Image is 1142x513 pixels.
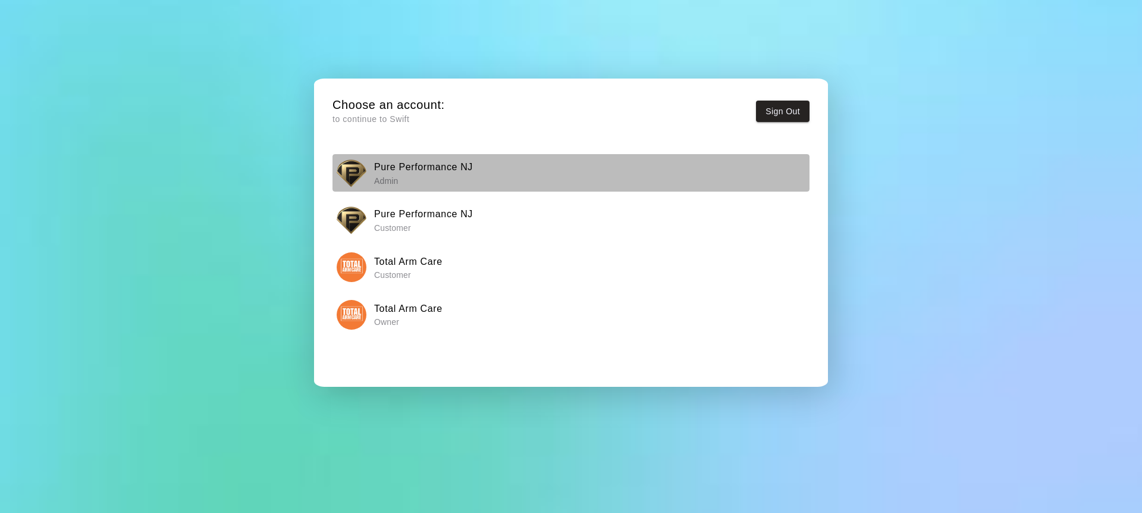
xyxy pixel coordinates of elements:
[332,201,810,239] button: Pure Performance NJPure Performance NJ Customer
[337,158,366,188] img: Pure Performance NJ
[332,154,810,192] button: Pure Performance NJPure Performance NJ Admin
[374,222,473,234] p: Customer
[332,296,810,333] button: Total Arm CareTotal Arm Care Owner
[337,205,366,235] img: Pure Performance NJ
[332,97,445,113] h5: Choose an account:
[332,249,810,286] button: Total Arm CareTotal Arm Care Customer
[374,254,443,270] h6: Total Arm Care
[337,252,366,282] img: Total Arm Care
[374,159,473,175] h6: Pure Performance NJ
[332,113,445,126] p: to continue to Swift
[374,301,443,317] h6: Total Arm Care
[756,101,810,123] button: Sign Out
[374,269,443,281] p: Customer
[374,316,443,328] p: Owner
[374,175,473,187] p: Admin
[337,300,366,330] img: Total Arm Care
[374,207,473,222] h6: Pure Performance NJ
